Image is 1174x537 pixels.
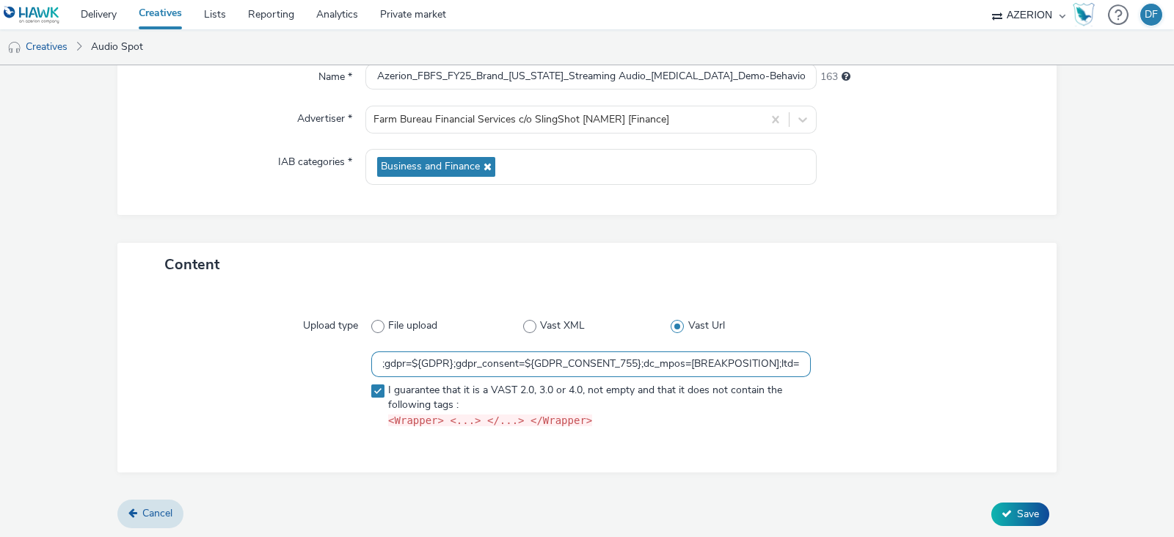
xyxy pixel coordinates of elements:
[371,351,811,377] input: Vast URL
[1073,3,1095,26] img: Hawk Academy
[84,29,150,65] a: Audio Spot
[381,161,480,173] span: Business and Finance
[820,70,838,84] span: 163
[842,70,850,84] div: Maximum 255 characters
[365,64,817,89] input: Name
[297,313,364,333] label: Upload type
[164,255,219,274] span: Content
[1145,4,1158,26] div: DF
[313,64,358,84] label: Name *
[388,383,803,428] span: I guarantee that it is a VAST 2.0, 3.0 or 4.0, not empty and that it does not contain the followi...
[540,318,585,333] span: Vast XML
[1017,507,1039,521] span: Save
[4,6,60,24] img: undefined Logo
[117,500,183,527] a: Cancel
[291,106,358,126] label: Advertiser *
[142,506,172,520] span: Cancel
[388,414,592,426] code: <Wrapper> <...> </...> </Wrapper>
[272,149,358,169] label: IAB categories *
[688,318,725,333] span: Vast Url
[1073,3,1101,26] a: Hawk Academy
[991,503,1049,526] button: Save
[7,40,22,55] img: audio
[388,318,437,333] span: File upload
